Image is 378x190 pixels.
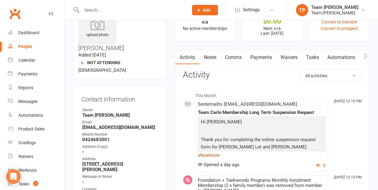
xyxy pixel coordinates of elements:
span: [DEMOGRAPHIC_DATA] [78,68,126,73]
div: Address (Copy) [82,144,158,150]
a: Waivers [8,150,64,163]
time: Added [DATE] [78,52,106,58]
h3: [PERSON_NAME] [78,6,161,51]
strong: Team [PERSON_NAME] [82,112,158,118]
div: Workouts [18,168,37,173]
strong: [EMAIL_ADDRESS][DOMAIN_NAME] [82,125,158,130]
div: Team Carlo Membership Long Term Suspension Request [198,110,325,115]
a: Convert to member [321,20,358,24]
a: Tasks [302,50,323,64]
a: Payments [8,67,64,81]
div: Automations [18,113,43,118]
input: Search... [80,6,184,14]
a: Clubworx [7,6,23,21]
a: Product Sales [8,122,64,136]
a: Calendar [8,53,64,67]
div: Tasks [18,181,29,186]
span: Add [203,8,210,13]
strong: [STREET_ADDRESS][PERSON_NAME] [82,161,158,172]
span: Opened a day ago [198,162,240,167]
div: Calendar [18,58,35,63]
div: Team [PERSON_NAME] [311,5,358,10]
p: Thank you for completing the online suspension request form for [PERSON_NAME] Let and [PERSON_NAME]. [199,136,324,152]
div: TP [296,4,308,16]
span: Sent email to [EMAIL_ADDRESS][DOMAIN_NAME] [198,101,297,107]
div: Messages [18,99,37,104]
a: Dashboard [8,26,64,40]
div: upload photo [78,18,116,38]
a: show more [198,151,325,159]
strong: - [82,179,158,185]
a: Payments [246,50,276,64]
a: People [8,40,64,53]
a: Workouts [8,163,64,177]
a: Gradings [8,136,64,150]
span: No active memberships [183,26,227,31]
div: Dashboard [18,30,39,35]
button: 9 [316,162,325,169]
a: Waivers [276,50,302,64]
div: Mobile Number [82,132,158,137]
strong: n/a [202,20,208,24]
strong: 0424683001 [82,137,158,142]
i: [DATE] 12:15 PM [334,99,361,103]
div: Email [82,119,158,125]
a: Automations [8,108,64,122]
i: [DATE] 12:13 PM [334,175,361,179]
div: Address [82,156,158,162]
a: Comms [221,50,246,64]
a: Convert to prospect [321,26,358,31]
div: Product Sales [18,126,45,131]
span: 2 [33,181,38,186]
div: Gradings [18,140,36,145]
div: Message or Notes [82,174,158,180]
a: Notes [200,50,221,64]
div: $0.00 [248,18,297,24]
strong: - [82,149,158,155]
div: Owner [82,107,158,113]
a: Messages [8,95,64,108]
span: Settings [243,3,260,17]
div: Waivers [18,154,33,159]
h3: Contact information [81,93,158,103]
div: Payments [18,71,37,76]
div: People [18,44,32,49]
li: This Month [183,89,362,99]
p: Next: n/a Last: [DATE] [248,26,297,36]
a: Activity [175,50,200,64]
div: Open Intercom Messenger [6,169,21,184]
p: Hi [PERSON_NAME] [199,118,324,127]
a: Automations [323,50,359,64]
a: Reports [8,81,64,95]
span: Not Attending [87,60,120,65]
h3: Activity [183,70,362,80]
div: Reports [18,85,33,90]
button: Add [192,5,218,15]
div: Team [PERSON_NAME] [311,10,358,16]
